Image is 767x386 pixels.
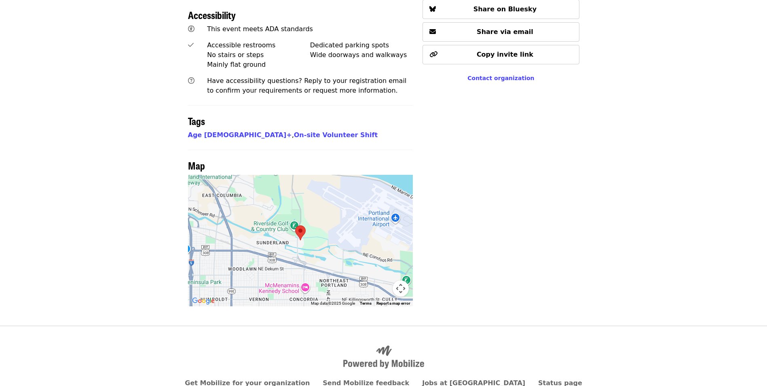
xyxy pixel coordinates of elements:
[393,280,409,297] button: Map camera controls
[477,51,533,58] span: Copy invite link
[311,301,355,305] span: Map data ©2025 Google
[188,25,194,33] i: universal-access icon
[188,41,194,49] i: check icon
[188,131,294,139] span: ,
[310,50,413,60] div: Wide doorways and walkways
[207,40,310,50] div: Accessible restrooms
[360,301,372,305] a: Terms (opens in new tab)
[423,22,579,42] button: Share via email
[188,158,205,172] span: Map
[467,75,534,81] a: Contact organization
[477,28,533,36] span: Share via email
[473,5,537,13] span: Share on Bluesky
[376,301,410,305] a: Report a map error
[343,346,424,369] img: Powered by Mobilize
[188,114,205,128] span: Tags
[188,131,292,139] a: Age [DEMOGRAPHIC_DATA]+
[190,296,217,306] a: Open this area in Google Maps (opens a new window)
[207,60,310,70] div: Mainly flat ground
[207,77,406,94] span: Have accessibility questions? Reply to your registration email to confirm your requirements or re...
[423,45,579,64] button: Copy invite link
[190,296,217,306] img: Google
[207,25,313,33] span: This event meets ADA standards
[188,77,194,85] i: question-circle icon
[188,8,236,22] span: Accessibility
[207,50,310,60] div: No stairs or steps
[310,40,413,50] div: Dedicated parking spots
[294,131,378,139] a: On-site Volunteer Shift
